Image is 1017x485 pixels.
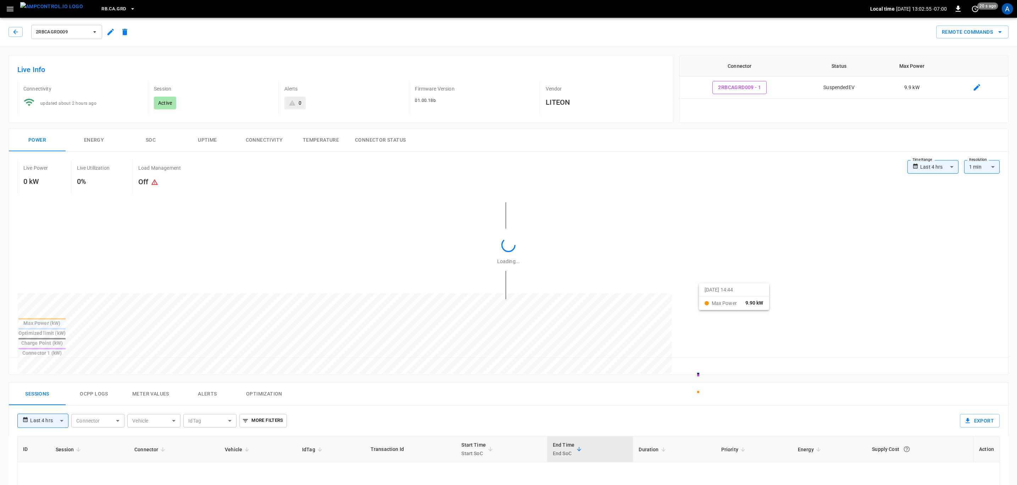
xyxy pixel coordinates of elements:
[154,85,273,92] p: Session
[936,26,1008,39] button: Remote Commands
[299,99,301,107] div: 0
[36,28,88,36] span: 2RBCAGRD009
[138,176,181,189] h6: Off
[138,164,181,171] p: Load Management
[936,26,1008,39] div: remote commands options
[179,129,236,152] button: Uptime
[20,2,83,11] img: ampcontrol.io logo
[239,414,287,427] button: More Filters
[798,445,823,454] span: Energy
[284,85,403,92] p: Alerts
[30,414,68,427] div: Last 4 hrs
[236,129,293,152] button: Connectivity
[56,445,83,454] span: Session
[66,383,122,405] button: Ocpp logs
[960,414,1000,427] button: Export
[179,383,236,405] button: Alerts
[800,77,878,99] td: SuspendedEV
[17,436,50,462] th: ID
[497,258,520,264] span: Loading...
[17,436,1000,484] table: sessions table
[896,5,947,12] p: [DATE] 13:02:55 -07:00
[101,5,126,13] span: RB.CA.GRD
[293,129,349,152] button: Temperature
[964,160,1000,174] div: 1 min
[872,443,967,456] div: Supply Cost
[461,441,486,458] div: Start Time
[461,441,495,458] span: Start TimeStart SoC
[134,445,167,454] span: Connector
[969,3,981,15] button: set refresh interval
[546,85,665,92] p: Vendor
[712,81,767,94] button: 2RBCAGRD009 - 1
[23,176,48,187] h6: 0 kW
[77,164,110,171] p: Live Utilization
[920,160,958,174] div: Last 4 hrs
[1002,3,1013,15] div: profile-icon
[553,441,584,458] span: End TimeEnd SoC
[969,157,987,163] label: Resolution
[365,436,456,462] th: Transaction Id
[122,129,179,152] button: SOC
[9,383,66,405] button: Sessions
[639,445,668,454] span: Duration
[99,2,138,16] button: RB.CA.GRD
[17,64,665,75] h6: Live Info
[721,445,748,454] span: Priority
[900,443,913,456] button: The cost of your charging session based on your supply rates
[225,445,251,454] span: Vehicle
[679,55,800,77] th: Connector
[158,99,172,107] p: Active
[977,2,998,10] span: 20 s ago
[878,55,945,77] th: Max Power
[553,441,574,458] div: End Time
[40,101,96,106] span: updated about 2 hours ago
[23,164,48,171] p: Live Power
[546,97,665,108] h6: LITEON
[349,129,411,152] button: Connector Status
[415,85,534,92] p: Firmware Version
[9,129,66,152] button: Power
[122,383,179,405] button: Meter Values
[973,436,1000,462] th: Action
[878,77,945,99] td: 9.9 kW
[800,55,878,77] th: Status
[77,176,110,187] h6: 0%
[553,449,574,458] p: End SoC
[415,98,436,103] span: 01.00.18b
[302,445,324,454] span: IdTag
[912,157,932,163] label: Time Range
[66,129,122,152] button: Energy
[870,5,895,12] p: Local time
[679,55,1008,99] table: connector table
[31,25,102,39] button: 2RBCAGRD009
[461,449,486,458] p: Start SoC
[236,383,293,405] button: Optimization
[23,85,142,92] p: Connectivity
[148,176,161,189] button: Existing capacity schedules won’t take effect because Load Management is turned off. To activate ...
